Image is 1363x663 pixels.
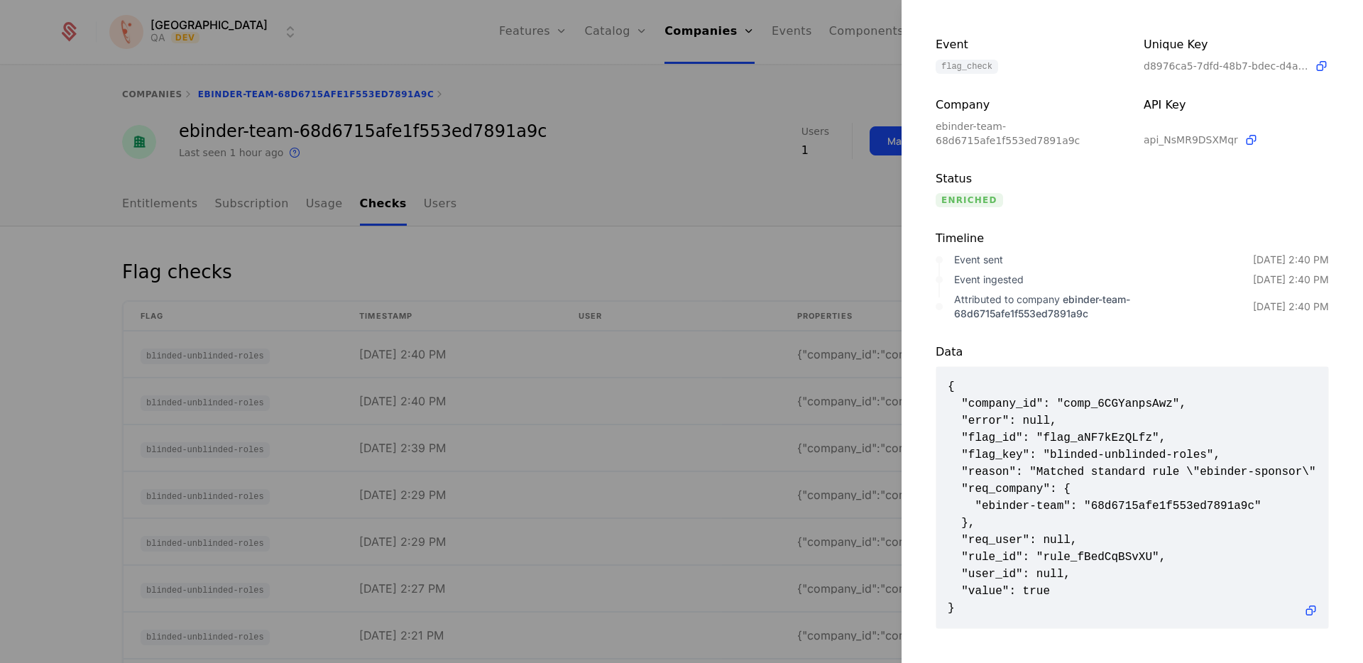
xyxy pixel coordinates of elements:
div: Timeline [936,230,1329,247]
span: flag_check [936,60,998,74]
span: api_NsMR9DSXMqr [1144,133,1238,147]
span: ebinder-team-68d6715afe1f553ed7891a9c [954,293,1130,319]
div: Event [936,36,1121,54]
div: Event ingested [954,273,1253,287]
div: [DATE] 2:40 PM [1253,300,1329,314]
span: { "company_id": "comp_6CGYanpsAwz", "error": null, "flag_id": "flag_aNF7kEzQLfz", "flag_key": "bl... [948,378,1317,617]
div: Status [936,170,1121,187]
div: Unique Key [1144,36,1329,53]
div: Attributed to company [954,292,1253,321]
span: d8976ca5-7dfd-48b7-bdec-d4ad50b4b483 [1144,59,1308,73]
span: enriched [936,193,1003,207]
div: API Key [1144,97,1329,127]
div: [DATE] 2:40 PM [1253,273,1329,287]
div: [DATE] 2:40 PM [1253,253,1329,267]
div: Event sent [954,253,1253,267]
div: ebinder-team-68d6715afe1f553ed7891a9c [936,119,1121,148]
div: Company [936,97,1121,114]
div: Data [936,344,1329,361]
